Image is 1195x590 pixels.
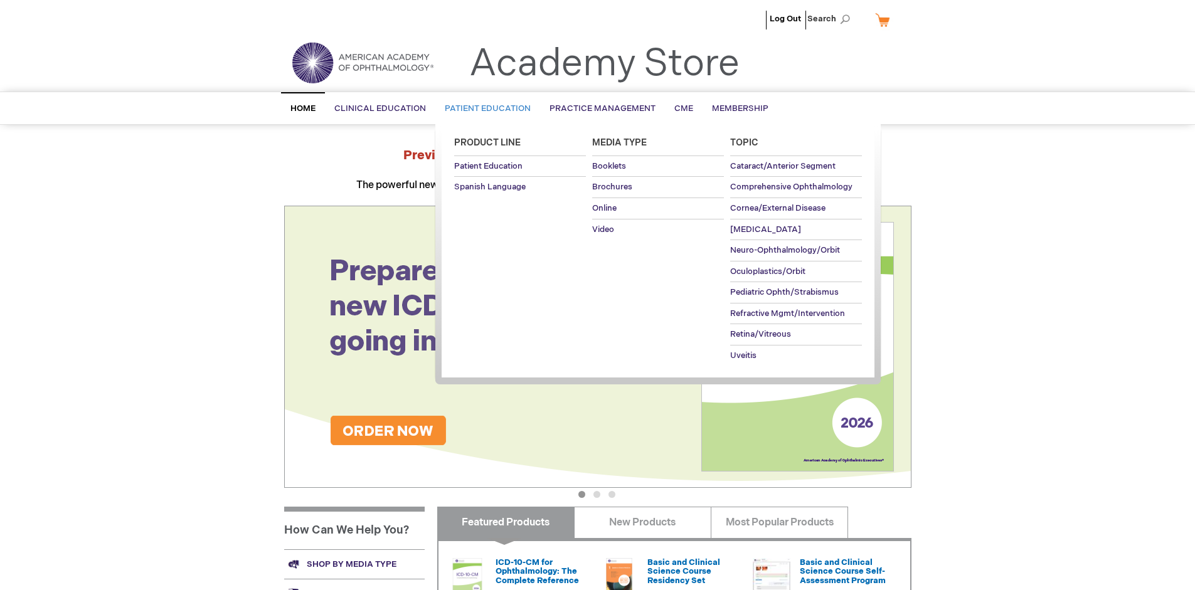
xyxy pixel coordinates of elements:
[730,203,826,213] span: Cornea/External Disease
[608,491,615,498] button: 3 of 3
[800,557,886,586] a: Basic and Clinical Science Course Self-Assessment Program
[730,308,845,319] span: Refractive Mgmt/Intervention
[730,350,757,361] span: Uveitis
[290,103,316,113] span: Home
[730,137,758,148] span: Topic
[807,6,855,31] span: Search
[574,507,711,538] a: New Products
[437,507,575,538] a: Featured Products
[284,507,425,549] h1: How Can We Help You?
[550,103,656,113] span: Practice Management
[730,161,836,171] span: Cataract/Anterior Segment
[593,491,600,498] button: 2 of 3
[578,491,585,498] button: 1 of 3
[592,137,647,148] span: Media Type
[469,41,740,87] a: Academy Store
[674,103,693,113] span: CME
[730,182,852,192] span: Comprehensive Ophthalmology
[496,557,579,586] a: ICD-10-CM for Ophthalmology: The Complete Reference
[770,14,801,24] a: Log Out
[592,182,632,192] span: Brochures
[711,507,848,538] a: Most Popular Products
[454,182,526,192] span: Spanish Language
[403,148,792,163] strong: Preview the at AAO 2025
[592,161,626,171] span: Booklets
[730,287,839,297] span: Pediatric Ophth/Strabismus
[445,103,531,113] span: Patient Education
[284,549,425,579] a: Shop by media type
[730,266,805,277] span: Oculoplastics/Orbit
[730,224,801,234] span: [MEDICAL_DATA]
[454,161,523,171] span: Patient Education
[712,103,768,113] span: Membership
[592,224,614,234] span: Video
[454,137,521,148] span: Product Line
[334,103,426,113] span: Clinical Education
[730,329,791,339] span: Retina/Vitreous
[647,557,720,586] a: Basic and Clinical Science Course Residency Set
[730,245,840,255] span: Neuro-Ophthalmology/Orbit
[592,203,617,213] span: Online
